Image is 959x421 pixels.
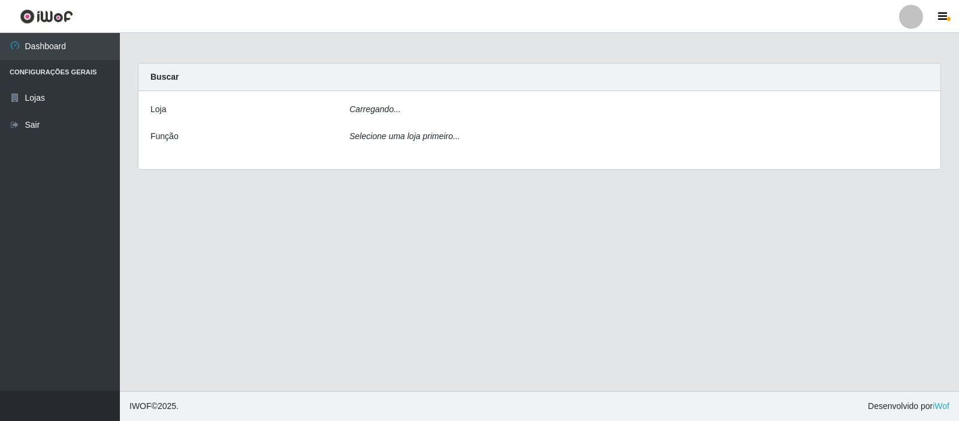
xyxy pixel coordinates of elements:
[129,400,179,413] span: © 2025 .
[129,401,152,411] span: IWOF
[349,104,401,114] i: Carregando...
[20,9,73,24] img: CoreUI Logo
[933,401,949,411] a: iWof
[150,72,179,82] strong: Buscar
[150,103,166,116] label: Loja
[868,400,949,413] span: Desenvolvido por
[150,130,179,143] label: Função
[349,131,460,141] i: Selecione uma loja primeiro...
